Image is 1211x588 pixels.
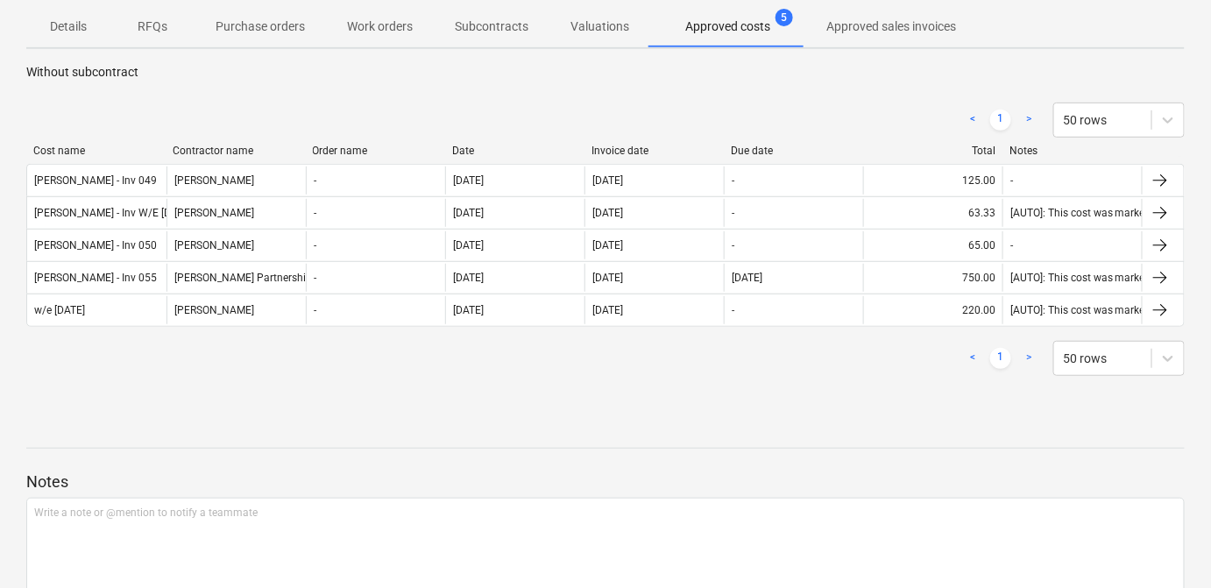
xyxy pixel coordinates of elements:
div: 65.00 [863,231,1002,259]
a: Previous page [962,110,983,131]
a: Page 1 is your current page [990,110,1011,131]
div: [DATE] [732,272,762,284]
div: Due date [731,145,856,157]
div: [PERSON_NAME] [166,199,306,227]
div: [DATE] [592,272,623,284]
div: [DATE] [592,207,623,219]
div: [PERSON_NAME] - Inv 055 [34,272,157,284]
span: 5 [775,9,793,26]
p: Details [47,18,89,36]
p: Work orders [347,18,413,36]
div: Invoice date [591,145,717,157]
div: - [1010,239,1013,251]
div: - [732,304,734,316]
div: [DATE] [453,239,484,251]
div: Notes [1010,145,1136,157]
div: - [314,207,316,219]
p: RFQs [131,18,174,36]
div: [PERSON_NAME] [166,166,306,195]
p: Approved costs [685,18,770,36]
div: [PERSON_NAME] - Inv 049 [34,174,157,187]
a: Previous page [962,348,983,369]
div: - [314,304,316,316]
div: Cost name [33,145,159,157]
div: [PERSON_NAME] - Inv W/E [DATE] [34,207,192,219]
div: Total [871,145,996,157]
div: [PERSON_NAME] Partnership [166,264,306,292]
a: Page 1 is your current page [990,348,1011,369]
div: [PERSON_NAME] [166,231,306,259]
div: Date [452,145,577,157]
div: [DATE] [592,239,623,251]
div: 63.33 [863,199,1002,227]
p: Without subcontract [26,63,1185,81]
a: Next page [1018,110,1039,131]
div: - [314,174,316,187]
div: [DATE] [592,174,623,187]
div: - [732,207,734,219]
p: Approved sales invoices [826,18,956,36]
div: - [732,239,734,251]
a: Next page [1018,348,1039,369]
p: Valuations [570,18,629,36]
div: - [314,272,316,284]
div: Contractor name [173,145,298,157]
div: - [1010,174,1013,187]
p: Purchase orders [216,18,305,36]
div: 220.00 [863,296,1002,324]
div: Order name [313,145,438,157]
div: [PERSON_NAME] - Inv 050 [34,239,157,251]
div: - [314,239,316,251]
iframe: Chat Widget [1123,504,1211,588]
p: Subcontracts [455,18,528,36]
div: w/e [DATE] [34,304,85,316]
div: [DATE] [453,304,484,316]
div: [DATE] [592,304,623,316]
div: [DATE] [453,272,484,284]
div: [PERSON_NAME] [166,296,306,324]
p: Notes [26,471,1185,492]
div: [DATE] [453,207,484,219]
div: 125.00 [863,166,1002,195]
div: - [732,174,734,187]
div: 750.00 [863,264,1002,292]
div: [DATE] [453,174,484,187]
